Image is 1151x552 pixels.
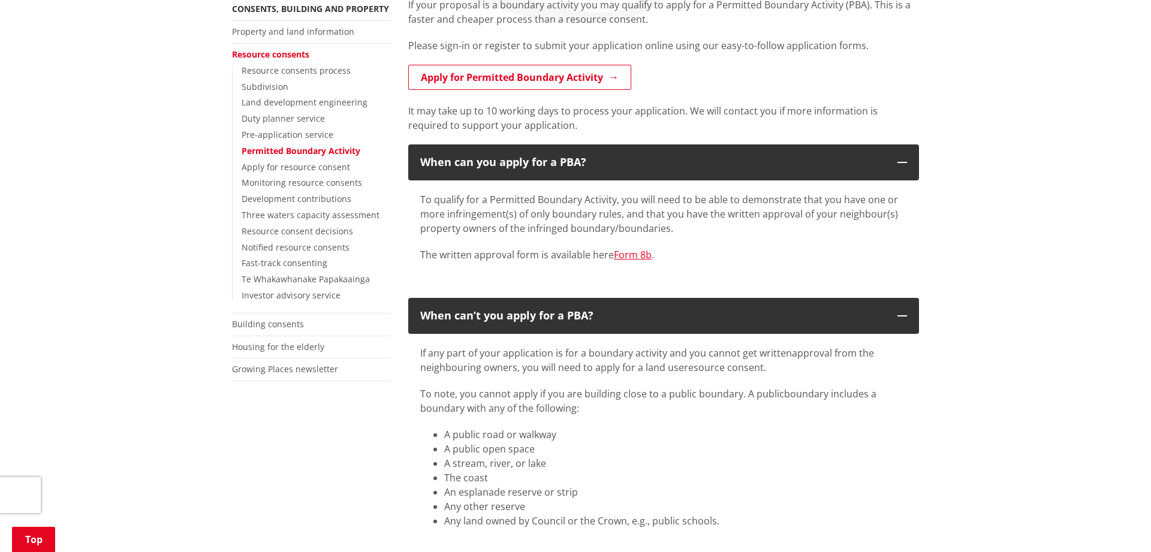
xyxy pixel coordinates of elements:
li: A public open space​ [444,442,907,456]
a: Subdivision [242,81,288,92]
span: boundary includes a boundary with any of the following:​ [420,387,876,415]
p: If any part of your application is for a boundary activity and you cannot get written [420,346,907,375]
a: Building consents [232,318,304,330]
a: Resource consents [232,49,309,60]
iframe: Messenger Launcher [1096,502,1139,545]
button: When can you apply for a PBA? [408,144,919,180]
div: When can you apply for a PBA? [420,156,885,168]
a: Three waters capacity assessment [242,209,379,221]
span: approval from the neighbouring owners, you will need to apply for a land use [420,346,874,374]
span: resource consent.​ [684,361,766,374]
a: Property and land information [232,26,354,37]
a: Resource consent decisions [242,225,353,237]
a: Apply for Permitted Boundary Activity [408,65,631,90]
li: A stream, river, or lake​ [444,456,907,470]
a: Monitoring resource consents [242,177,362,188]
span: To note, you cannot apply if you are building close to a public boundary. A public [420,387,784,400]
a: Land development engineering [242,96,367,108]
p: The written approval form is available here . [420,248,907,262]
a: Pre-application service [242,129,333,140]
li: A public road or walkway​ [444,427,907,442]
a: Development contributions [242,193,351,204]
li: An esplanade reserve or strip​ [444,485,907,499]
a: Permitted Boundary Activity [242,145,360,156]
a: Notified resource consents [242,242,349,253]
a: Investor advisory service [242,289,341,301]
a: Resource consents process [242,65,351,76]
p: Please sign-in or register to submit your application online using our easy-to-follow application... [408,38,919,53]
li: The coast​ [444,470,907,485]
a: Duty planner service [242,113,325,124]
a: Te Whakawhanake Papakaainga [242,273,370,285]
li: Any land owned by Council or the Crown, e.g., public schools. [444,514,907,528]
li: Any other reserve​ [444,499,907,514]
p: It may take up to 10 working days to process your application. We will contact you if more inform... [408,104,919,132]
a: Apply for resource consent [242,161,350,173]
button: When can’t you apply for a PBA? [408,298,919,334]
a: Top [12,527,55,552]
div: When can’t you apply for a PBA? [420,310,885,322]
a: Consents, building and property [232,3,389,14]
a: Growing Places newsletter [232,363,338,375]
a: Fast-track consenting [242,257,327,269]
a: Housing for the elderly [232,341,324,352]
a: Form 8b [614,248,652,261]
p: To qualify for a Permitted Boundary Activity, you will need to be able to demonstrate that you ha... [420,192,907,236]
